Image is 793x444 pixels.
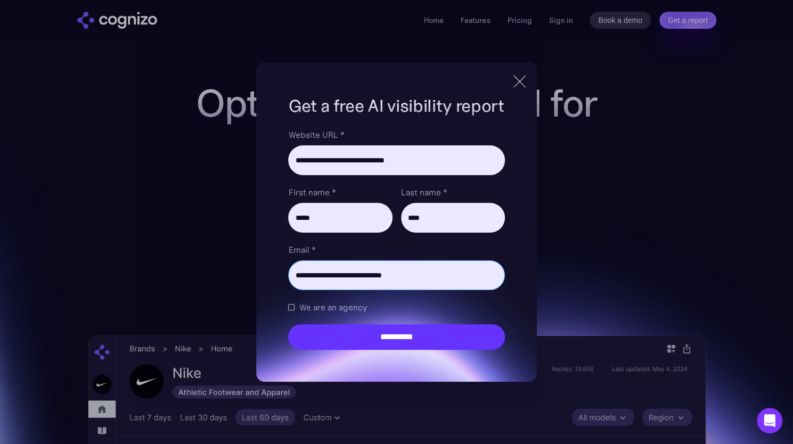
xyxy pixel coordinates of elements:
[288,186,392,199] label: First name *
[299,301,366,314] span: We are an agency
[288,128,504,141] label: Website URL *
[288,243,504,256] label: Email *
[401,186,505,199] label: Last name *
[757,408,782,433] div: Open Intercom Messenger
[288,128,504,350] form: Brand Report Form
[288,94,504,118] h1: Get a free AI visibility report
